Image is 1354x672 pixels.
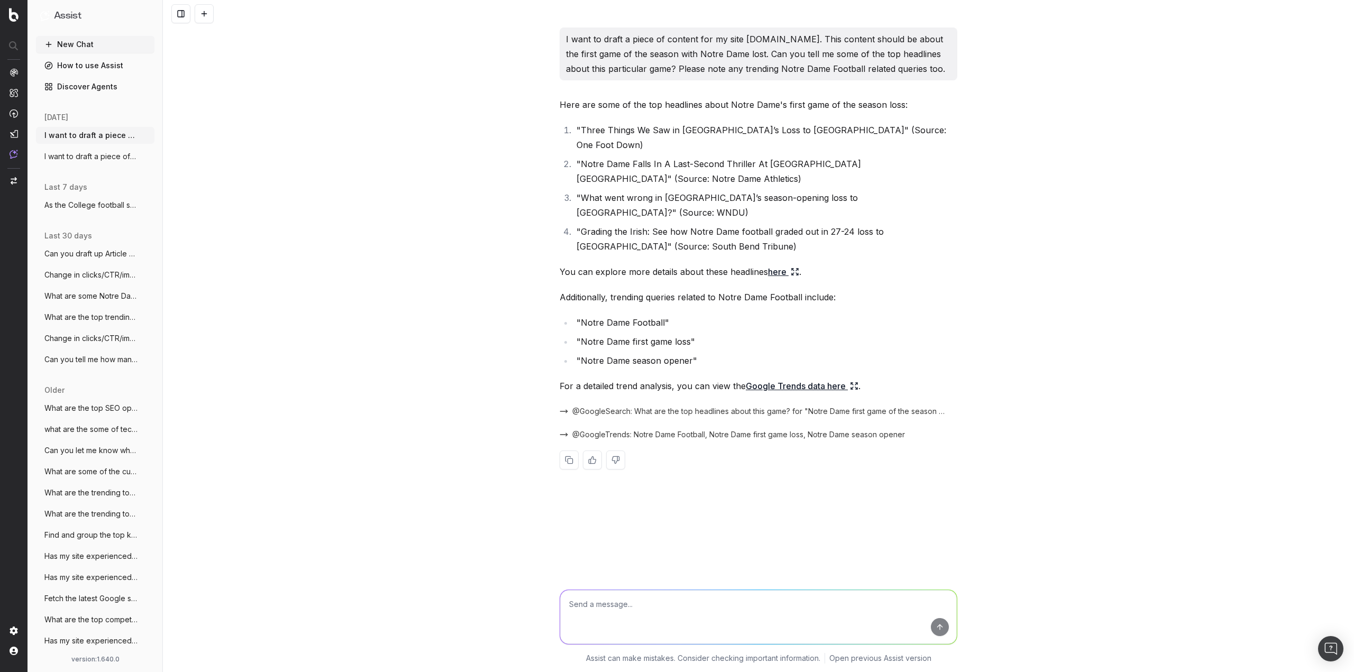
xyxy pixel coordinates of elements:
[36,548,154,565] button: Has my site experienced a performance dr
[36,421,154,438] button: what are the some of technical SEO issue
[11,177,17,185] img: Switch project
[573,353,957,368] li: "Notre Dame season opener"
[44,270,138,280] span: Change in clicks/CTR/impressions over la
[544,102,554,112] img: Botify assist logo
[560,406,957,417] button: @GoogleSearch: What are the top headlines about this game? for "Notre Dame first game of the seas...
[36,351,154,368] button: Can you tell me how many URLs on my site
[746,379,858,393] a: Google Trends data here
[44,509,138,519] span: What are the trending topics around notr
[36,569,154,586] button: Has my site experienced a performance dr
[44,231,92,241] span: last 30 days
[44,593,138,604] span: Fetch the latest Google search results f
[36,78,154,95] a: Discover Agents
[573,157,957,186] li: "Notre Dame Falls In A Last-Second Thriller At [GEOGRAPHIC_DATA] [GEOGRAPHIC_DATA]" (Source: Notr...
[44,333,138,344] span: Change in clicks/CTR/impressions over la
[829,653,931,664] a: Open previous Assist version
[44,112,68,123] span: [DATE]
[36,57,154,74] a: How to use Assist
[44,403,138,413] span: What are the top SEO opportunities on my
[44,385,65,395] span: older
[36,632,154,649] button: Has my site experienced a performance dr
[1318,636,1343,661] div: Open Intercom Messenger
[572,406,945,417] span: @GoogleSearch: What are the top headlines about this game? for "Notre Dame first game of the seas...
[573,224,957,254] li: "Grading the Irish: See how Notre Dame football graded out in 27-24 loss to [GEOGRAPHIC_DATA]" (S...
[44,130,138,141] span: I want to draft a piece of content for m
[36,611,154,628] button: What are the top competitors ranking for
[44,487,138,498] span: What are the trending topics around notr
[36,245,154,262] button: Can you draft up Article Schema for this
[44,551,138,561] span: Has my site experienced a performance dr
[44,530,138,540] span: Find and group the top keywords for Notr
[44,151,138,162] span: I want to draft a piece of content for m
[44,636,138,646] span: Has my site experienced a performance dr
[560,290,957,305] p: Additionally, trending queries related to Notre Dame Football include:
[560,97,957,112] p: Here are some of the top headlines about Notre Dame's first game of the season loss:
[573,123,957,152] li: "Three Things We Saw in [GEOGRAPHIC_DATA]’s Loss to [GEOGRAPHIC_DATA]" (Source: One Foot Down)
[560,264,957,279] p: You can explore more details about these headlines .
[36,148,154,165] button: I want to draft a piece of content for m
[40,8,150,23] button: Assist
[10,647,18,655] img: My account
[44,466,138,477] span: What are some of the current seasonal tr
[44,572,138,583] span: Has my site experienced a performance dr
[44,614,138,625] span: What are the top competitors ranking for
[586,653,820,664] p: Assist can make mistakes. Consider checking important information.
[44,200,138,210] span: As the College football season kicks off
[566,32,951,76] p: I want to draft a piece of content for my site [DOMAIN_NAME]. This content should be about the fi...
[9,8,19,22] img: Botify logo
[36,484,154,501] button: What are the trending topics around notr
[44,291,138,301] span: What are some Notre Dame schedule terms
[36,330,154,347] button: Change in clicks/CTR/impressions over la
[54,8,81,23] h1: Assist
[44,312,138,323] span: What are the top trending topics for Not
[36,463,154,480] button: What are some of the current seasonal tr
[36,36,154,53] button: New Chat
[44,182,87,192] span: last 7 days
[560,429,918,440] button: @GoogleTrends: Notre Dame Football, Notre Dame first game loss, Notre Dame season opener
[10,627,18,635] img: Setting
[36,197,154,214] button: As the College football season kicks off
[36,266,154,283] button: Change in clicks/CTR/impressions over la
[36,505,154,522] button: What are the trending topics around notr
[36,527,154,544] button: Find and group the top keywords for Notr
[36,590,154,607] button: Fetch the latest Google search results f
[10,109,18,118] img: Activation
[560,379,957,393] p: For a detailed trend analysis, you can view the .
[44,445,138,456] span: Can you let me know where my slowest ren
[10,88,18,97] img: Intelligence
[573,334,957,349] li: "Notre Dame first game loss"
[36,400,154,417] button: What are the top SEO opportunities on my
[44,424,138,435] span: what are the some of technical SEO issue
[36,442,154,459] button: Can you let me know where my slowest ren
[36,288,154,305] button: What are some Notre Dame schedule terms
[10,130,18,138] img: Studio
[573,315,957,330] li: "Notre Dame Football"
[768,264,799,279] a: here
[44,354,138,365] span: Can you tell me how many URLs on my site
[36,309,154,326] button: What are the top trending topics for Not
[36,127,154,144] button: I want to draft a piece of content for m
[572,429,905,440] span: @GoogleTrends: Notre Dame Football, Notre Dame first game loss, Notre Dame season opener
[10,150,18,159] img: Assist
[573,190,957,220] li: "What went wrong in [GEOGRAPHIC_DATA]’s season-opening loss to [GEOGRAPHIC_DATA]?" (Source: WNDU)
[40,655,150,664] div: version: 1.640.0
[40,11,50,21] img: Assist
[10,68,18,77] img: Analytics
[44,248,138,259] span: Can you draft up Article Schema for this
